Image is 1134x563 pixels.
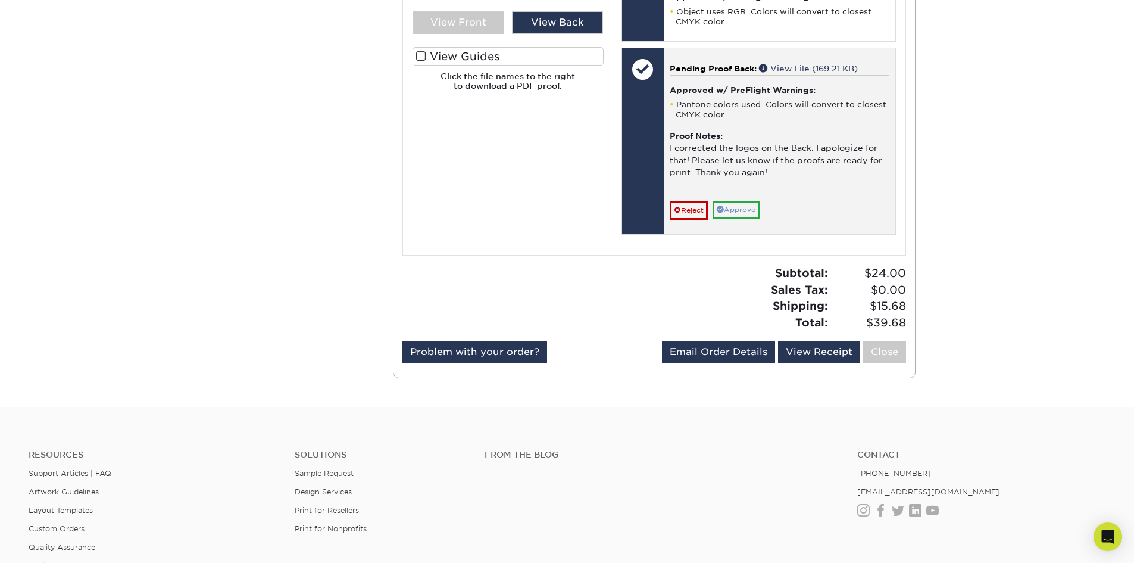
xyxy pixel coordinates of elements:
[413,11,504,34] div: View Front
[670,64,757,73] span: Pending Proof Back:
[295,469,354,478] a: Sample Request
[295,450,467,460] h4: Solutions
[29,487,99,496] a: Artwork Guidelines
[771,283,828,296] strong: Sales Tax:
[670,85,889,95] h4: Approved w/ PreFlight Warnings:
[670,120,889,191] div: I corrected the logos on the Back. I apologize for that! Please let us know if the proofs are rea...
[413,71,604,101] h6: Click the file names to the right to download a PDF proof.
[775,266,828,279] strong: Subtotal:
[832,282,906,298] span: $0.00
[1094,522,1122,551] div: Open Intercom Messenger
[795,316,828,329] strong: Total:
[778,341,860,363] a: View Receipt
[402,341,547,363] a: Problem with your order?
[759,64,858,73] a: View File (169.21 KB)
[29,506,93,515] a: Layout Templates
[857,469,931,478] a: [PHONE_NUMBER]
[773,299,828,312] strong: Shipping:
[832,298,906,315] span: $15.68
[670,201,708,220] a: Reject
[670,7,889,27] li: Object uses RGB. Colors will convert to closest CMYK color.
[295,487,352,496] a: Design Services
[670,99,889,120] li: Pantone colors used. Colors will convert to closest CMYK color.
[670,131,723,141] strong: Proof Notes:
[713,201,760,219] a: Approve
[832,265,906,282] span: $24.00
[29,469,111,478] a: Support Articles | FAQ
[512,11,603,34] div: View Back
[295,524,367,533] a: Print for Nonprofits
[832,315,906,331] span: $39.68
[863,341,906,363] a: Close
[857,487,999,496] a: [EMAIL_ADDRESS][DOMAIN_NAME]
[662,341,775,363] a: Email Order Details
[413,47,604,66] label: View Guides
[857,450,1105,460] a: Contact
[485,450,825,460] h4: From the Blog
[295,506,359,515] a: Print for Resellers
[29,450,277,460] h4: Resources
